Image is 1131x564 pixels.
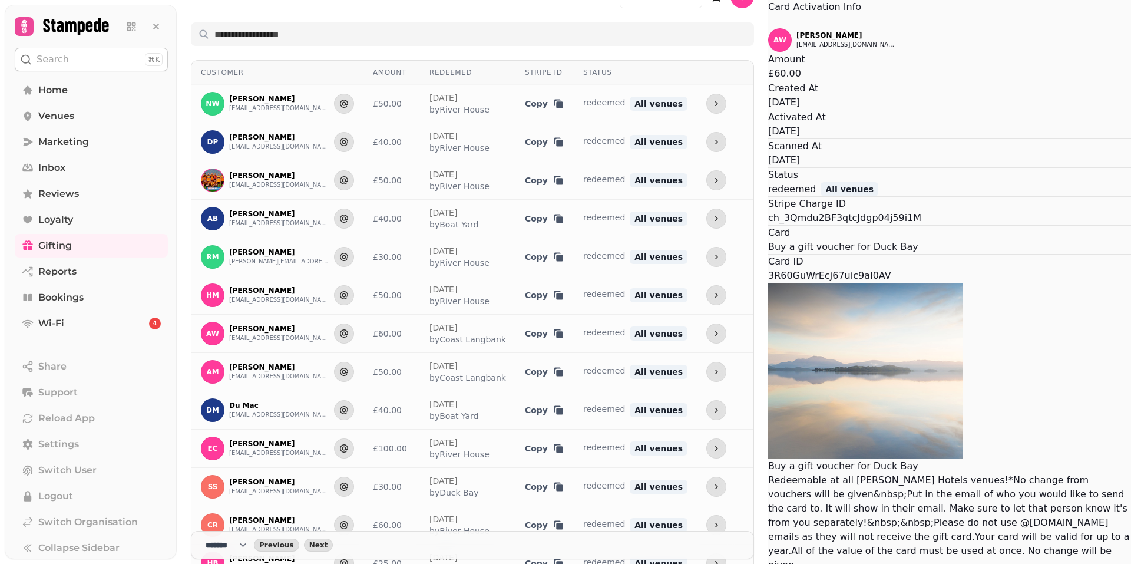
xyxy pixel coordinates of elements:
span: redeemed [768,182,816,196]
span: redeemed [583,98,625,107]
div: Customer [201,68,354,77]
span: Support [38,385,78,400]
span: Venues [38,109,74,123]
button: more [706,285,726,305]
button: Copy [525,251,564,263]
button: [EMAIL_ADDRESS][DOMAIN_NAME] [229,334,329,343]
span: AW [773,36,786,44]
span: redeemed [583,366,625,375]
span: Loyalty [38,213,73,227]
p: [PERSON_NAME] [229,94,329,104]
button: [EMAIL_ADDRESS][DOMAIN_NAME] [229,104,329,113]
span: All venues [630,518,687,532]
button: more [706,477,726,497]
p: [PERSON_NAME] [229,362,329,372]
button: Send to [334,438,354,459]
span: by River House [429,525,490,537]
span: All venues [630,480,687,494]
span: Settings [38,437,79,451]
p: [PERSON_NAME] [229,133,329,142]
button: back [254,539,299,552]
div: £60.00 [373,328,411,339]
button: Copy [525,519,564,531]
a: [DATE] [429,361,457,371]
span: All venues [630,403,687,417]
span: HM [206,291,219,299]
a: [DATE] [429,285,457,294]
span: Next [309,542,328,549]
button: Copy [525,98,564,110]
div: £100.00 [373,443,411,454]
p: Status [768,168,1131,182]
span: by River House [429,257,490,269]
button: more [706,515,726,535]
span: redeemed [583,251,625,260]
p: Card ID [768,255,1131,269]
div: £50.00 [373,289,411,301]
span: AB [207,215,218,223]
p: Created At [768,81,1131,95]
button: Copy [525,404,564,416]
span: Logout [38,489,73,503]
button: Send to [334,247,354,267]
span: Collapse Sidebar [38,541,120,555]
span: All venues [630,365,687,379]
span: Gifting [38,239,72,253]
button: Send to [334,362,354,382]
span: redeemed [583,519,625,529]
button: [EMAIL_ADDRESS][DOMAIN_NAME] [229,525,329,535]
span: 4 [153,319,157,328]
button: more [706,94,726,114]
p: ch_3Qmdu2BF3qtcJdgp04j59i1M [768,211,1131,225]
div: ⌘K [145,53,163,66]
span: All venues [630,326,687,341]
a: [DATE] [429,93,457,103]
p: Activated At [768,110,1131,124]
button: more [706,324,726,344]
button: [PERSON_NAME][EMAIL_ADDRESS][PERSON_NAME][DOMAIN_NAME] [229,257,329,266]
button: Copy [525,136,564,148]
div: £40.00 [373,136,411,148]
span: redeemed [583,174,625,184]
p: [DATE] [768,124,1131,138]
p: Amount [768,52,1131,67]
a: [DATE] [429,246,457,256]
span: Inbox [38,161,65,175]
p: Stripe Charge ID [768,197,1131,211]
button: Send to [334,285,354,305]
span: by River House [429,142,490,154]
span: by Boat Yard [429,219,478,230]
span: NW [206,100,219,108]
p: [DATE] [768,153,1131,167]
button: Send to [334,170,354,190]
button: Copy [525,481,564,493]
p: Scanned At [768,139,1131,153]
button: Copy [525,174,564,186]
span: redeemed [583,481,625,490]
span: EC [207,444,217,453]
span: Reviews [38,187,79,201]
button: more [706,247,726,267]
button: [EMAIL_ADDRESS][DOMAIN_NAME] [796,40,897,50]
span: redeemed [583,443,625,452]
button: more [706,132,726,152]
div: £40.00 [373,404,411,416]
div: £50.00 [373,174,411,186]
button: [EMAIL_ADDRESS][DOMAIN_NAME] [229,180,329,190]
a: [DATE] [429,208,457,217]
span: by River House [429,104,490,116]
span: Switch User [38,463,97,477]
span: redeemed [583,404,625,414]
p: Card [768,226,1131,240]
span: All venues [630,250,687,264]
span: Wi-Fi [38,316,64,331]
img: E W [201,169,224,192]
div: £60.00 [373,519,411,531]
span: redeemed [583,213,625,222]
div: Status [583,68,687,77]
h4: Buy a gift voucher for Duck Bay [768,459,1131,473]
span: All venues [630,97,687,111]
button: Copy [525,443,564,454]
span: redeemed [583,289,625,299]
button: more [706,438,726,459]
